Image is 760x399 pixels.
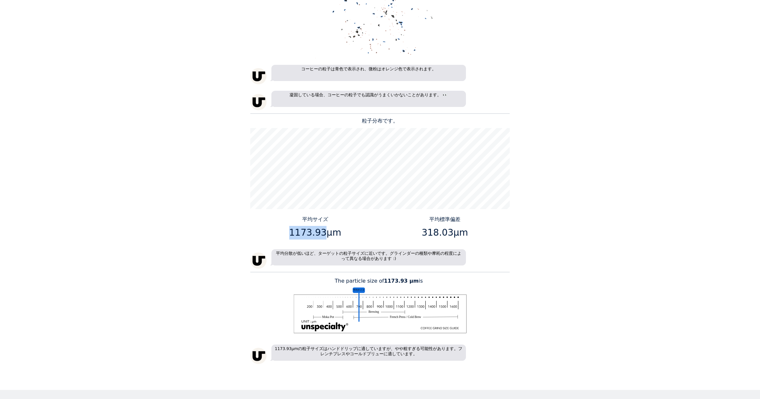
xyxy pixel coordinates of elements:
[353,288,365,291] tspan: 平均サイズ
[253,226,378,240] p: 1173.93μm
[250,94,267,110] img: unspecialty-logo
[271,249,466,265] p: 平均分散が低いほど、ターゲットの粒子サイズに近いです。グラインダーの種類や摩耗の程度によって異なる場合があります :)
[271,91,466,107] p: 凝固している場合、コーヒーの粒子でも認識がうまくいかないことがあります。 👀
[250,68,267,84] img: unspecialty-logo
[271,345,466,361] p: 1173.93µmの粒子サイズはハンドドリップに適していますが、やや粗すぎる可能性があります。フレンチプレスやコールドブリューに適しています。
[384,278,419,284] b: 1173.93 μm
[383,216,507,223] p: 平均標準偏差
[250,348,267,364] img: unspecialty-logo
[271,65,466,81] p: コーヒーの粒子は青色で表示され、微粉はオレンジ色で表示されます。
[250,277,510,285] p: The particle size of is
[383,226,507,240] p: 318.03μm
[250,117,510,125] p: 粒子分布です。
[253,216,378,223] p: 平均サイズ
[250,252,267,269] img: unspecialty-logo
